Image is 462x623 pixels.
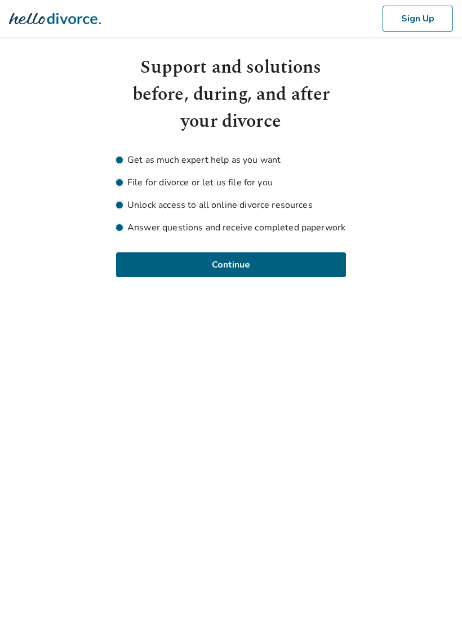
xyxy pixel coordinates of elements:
button: Continue [116,252,346,277]
li: Unlock access to all online divorce resources [116,198,346,212]
h1: Support and solutions before, during, and after your divorce [116,54,346,135]
li: Get as much expert help as you want [116,153,346,167]
li: File for divorce or let us file for you [116,176,346,189]
button: Sign Up [383,6,453,32]
li: Answer questions and receive completed paperwork [116,221,346,234]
